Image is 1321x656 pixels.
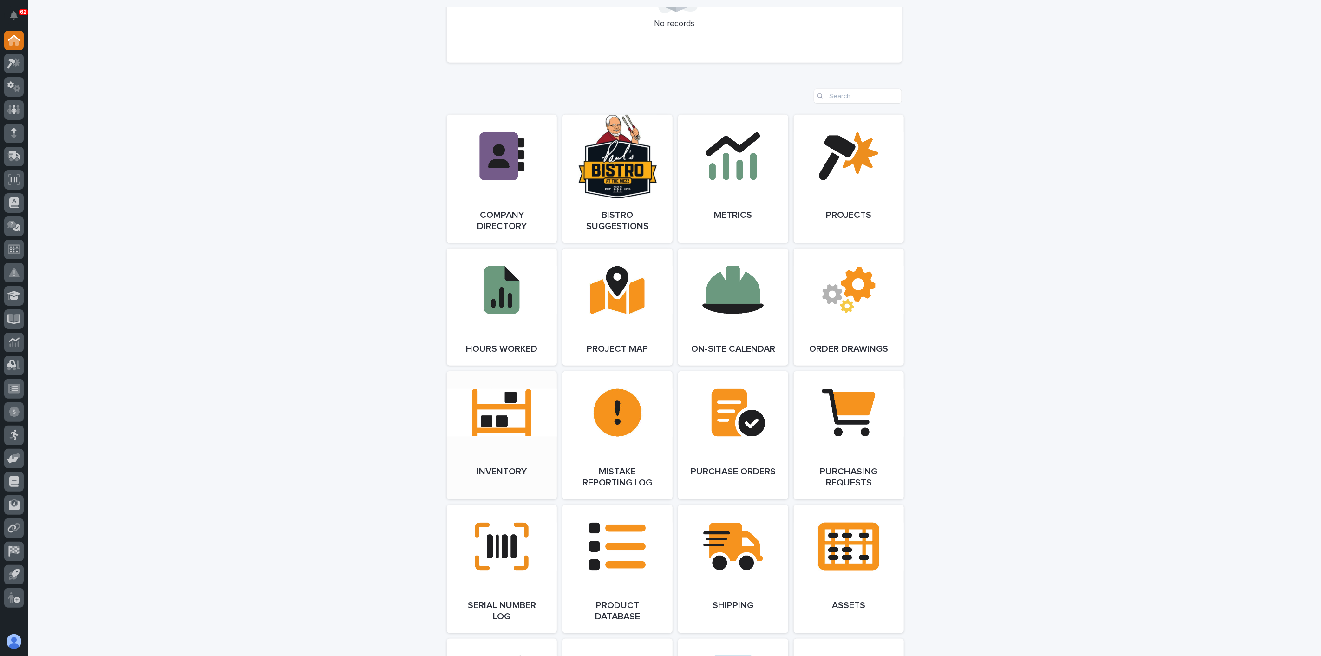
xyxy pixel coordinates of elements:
input: Search [814,89,902,104]
a: Metrics [678,115,788,243]
p: 62 [20,9,26,15]
a: Order Drawings [794,249,904,366]
a: Inventory [447,371,557,499]
a: Project Map [562,249,673,366]
a: Assets [794,505,904,633]
a: Hours Worked [447,249,557,366]
a: Purchasing Requests [794,371,904,499]
button: users-avatar [4,632,24,651]
a: Mistake Reporting Log [562,371,673,499]
a: On-Site Calendar [678,249,788,366]
a: Serial Number Log [447,505,557,633]
div: Notifications62 [12,11,24,26]
p: No records [458,19,891,29]
a: Company Directory [447,115,557,243]
a: Shipping [678,505,788,633]
a: Product Database [562,505,673,633]
button: Notifications [4,6,24,25]
a: Projects [794,115,904,243]
a: Bistro Suggestions [562,115,673,243]
a: Purchase Orders [678,371,788,499]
